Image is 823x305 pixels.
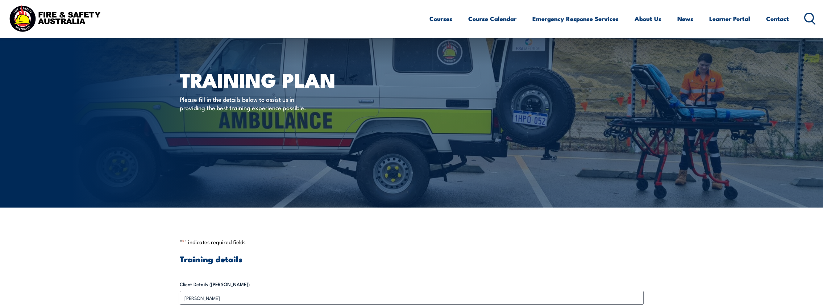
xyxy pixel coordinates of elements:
a: Courses [429,9,452,28]
h1: Training plan [180,71,359,88]
label: Client Details ([PERSON_NAME]) [180,281,644,288]
a: Course Calendar [468,9,516,28]
a: News [677,9,693,28]
a: About Us [635,9,661,28]
a: Contact [766,9,789,28]
a: Learner Portal [709,9,750,28]
p: Please fill in the details below to assist us in providing the best training experience possible. [180,95,312,112]
p: " " indicates required fields [180,238,644,246]
h3: Training details [180,255,644,263]
a: Emergency Response Services [532,9,619,28]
